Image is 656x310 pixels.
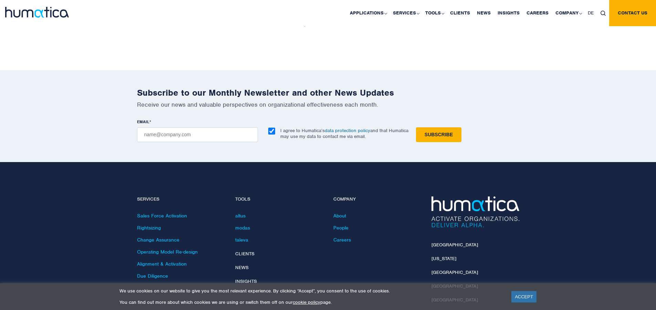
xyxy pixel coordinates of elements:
[431,242,478,248] a: [GEOGRAPHIC_DATA]
[137,127,258,142] input: name@company.com
[333,196,421,202] h4: Company
[119,299,503,305] p: You can find out more about which cookies we are using or switch them off on our page.
[137,249,198,255] a: Operating Model Re-design
[235,196,323,202] h4: Tools
[235,278,257,284] a: Insights
[268,128,275,135] input: I agree to Humatica’sdata protection policyand that Humatica may use my data to contact me via em...
[588,10,594,16] span: DE
[511,291,537,302] a: ACCEPT
[333,237,351,243] a: Careers
[119,288,503,294] p: We use cookies on our website to give you the most relevant experience. By clicking “Accept”, you...
[333,225,348,231] a: People
[137,273,168,279] a: Due Diligence
[431,196,519,227] img: Humatica
[235,237,248,243] a: taleva
[293,299,320,305] a: cookie policy
[137,237,179,243] a: Change Assurance
[137,213,187,219] a: Sales Force Activation
[601,11,606,16] img: search_icon
[137,225,161,231] a: Rightsizing
[137,261,187,267] a: Alignment & Activation
[416,127,461,142] input: Subscribe
[325,128,370,133] a: data protection policy
[235,213,246,219] a: altus
[137,87,519,98] h2: Subscribe to our Monthly Newsletter and other News Updates
[431,256,456,261] a: [US_STATE]
[431,269,478,275] a: [GEOGRAPHIC_DATA]
[235,251,254,257] a: Clients
[333,213,346,219] a: About
[137,196,225,202] h4: Services
[235,265,249,270] a: News
[5,7,69,18] img: logo
[137,119,149,125] span: EMAIL
[235,225,250,231] a: modas
[137,101,519,108] p: Receive our news and valuable perspectives on organizational effectiveness each month.
[280,128,408,139] p: I agree to Humatica’s and that Humatica may use my data to contact me via email.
